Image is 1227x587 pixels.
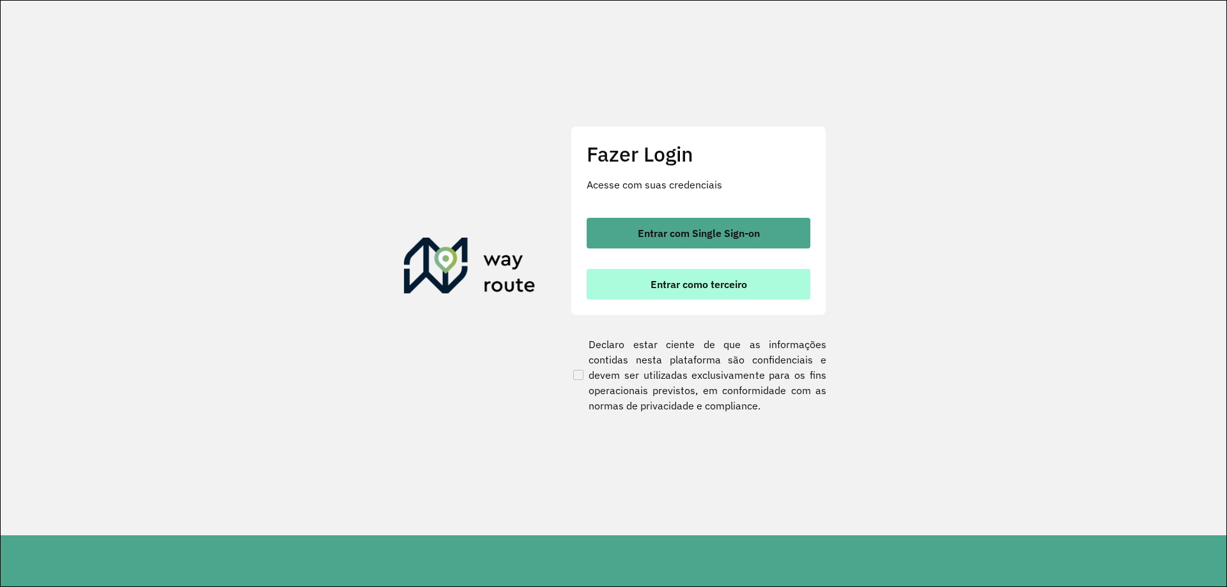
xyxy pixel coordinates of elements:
[638,228,760,238] span: Entrar com Single Sign-on
[587,177,810,192] p: Acesse com suas credenciais
[651,279,747,289] span: Entrar como terceiro
[587,142,810,166] h2: Fazer Login
[587,269,810,300] button: button
[587,218,810,248] button: button
[571,337,826,413] label: Declaro estar ciente de que as informações contidas nesta plataforma são confidenciais e devem se...
[404,238,536,299] img: Roteirizador AmbevTech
